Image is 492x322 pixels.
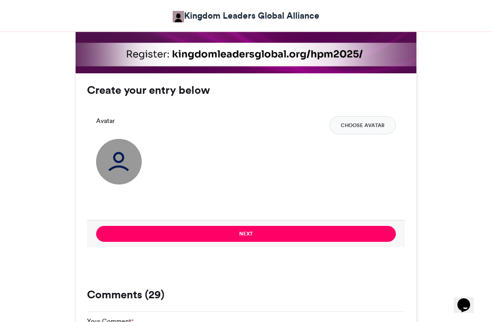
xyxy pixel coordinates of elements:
h3: Comments (29) [87,289,405,300]
iframe: chat widget [454,286,483,313]
a: Kingdom Leaders Global Alliance [173,9,319,22]
label: Avatar [96,116,115,126]
img: user_circle.png [96,139,142,184]
button: Choose Avatar [329,116,396,134]
button: Next [96,226,396,242]
h3: Create your entry below [87,85,405,96]
img: Kingdom Leaders Global Alliance [173,11,184,22]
